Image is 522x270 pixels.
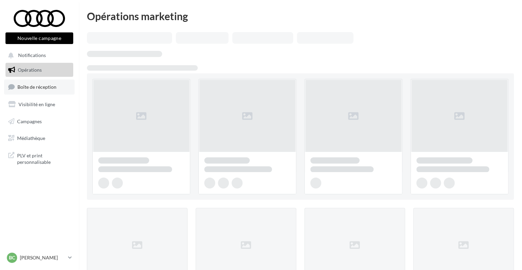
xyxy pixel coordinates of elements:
[17,118,42,124] span: Campagnes
[4,63,75,77] a: Opérations
[4,114,75,129] a: Campagnes
[4,148,75,168] a: PLV et print personnalisable
[9,254,15,261] span: BC
[4,80,75,94] a: Boîte de réception
[20,254,65,261] p: [PERSON_NAME]
[18,53,46,58] span: Notifications
[5,32,73,44] button: Nouvelle campagne
[4,97,75,112] a: Visibilité en ligne
[18,67,42,73] span: Opérations
[17,151,70,166] span: PLV et print personnalisable
[5,251,73,264] a: BC [PERSON_NAME]
[4,131,75,145] a: Médiathèque
[87,11,514,21] div: Opérations marketing
[18,101,55,107] span: Visibilité en ligne
[17,84,56,90] span: Boîte de réception
[17,135,45,141] span: Médiathèque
